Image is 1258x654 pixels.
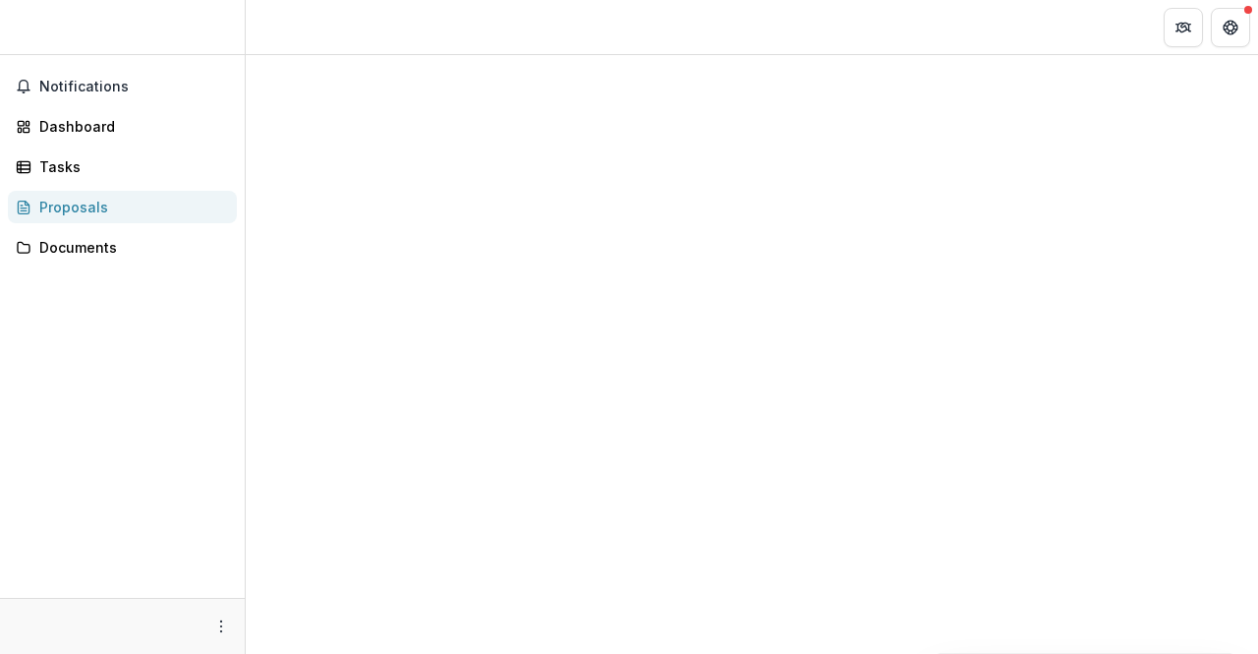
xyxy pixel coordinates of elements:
[1164,8,1203,47] button: Partners
[8,231,237,264] a: Documents
[8,150,237,183] a: Tasks
[8,71,237,102] button: Notifications
[8,191,237,223] a: Proposals
[39,79,229,95] span: Notifications
[39,116,221,137] div: Dashboard
[39,237,221,258] div: Documents
[39,156,221,177] div: Tasks
[8,110,237,143] a: Dashboard
[1211,8,1250,47] button: Get Help
[209,615,233,638] button: More
[39,197,221,217] div: Proposals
